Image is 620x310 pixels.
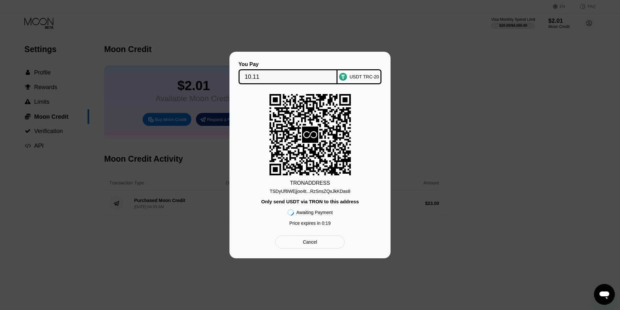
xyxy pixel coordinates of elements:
[350,74,379,79] div: USDT TRC-20
[303,239,317,245] div: Cancel
[269,189,350,194] div: TSDyUf6WEjjoo4t...RzSnsZQxJkKDas8
[239,61,338,67] div: You Pay
[269,186,350,194] div: TSDyUf6WEjjoo4t...RzSnsZQxJkKDas8
[322,221,331,226] span: 0 : 19
[296,210,333,215] div: Awaiting Payment
[290,180,330,186] div: TRON ADDRESS
[594,284,615,305] iframe: Button to launch messaging window
[275,236,345,249] div: Cancel
[289,221,331,226] div: Price expires in
[239,61,381,84] div: You PayUSDT TRC-20
[261,199,359,204] div: Only send USDT via TRON to this address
